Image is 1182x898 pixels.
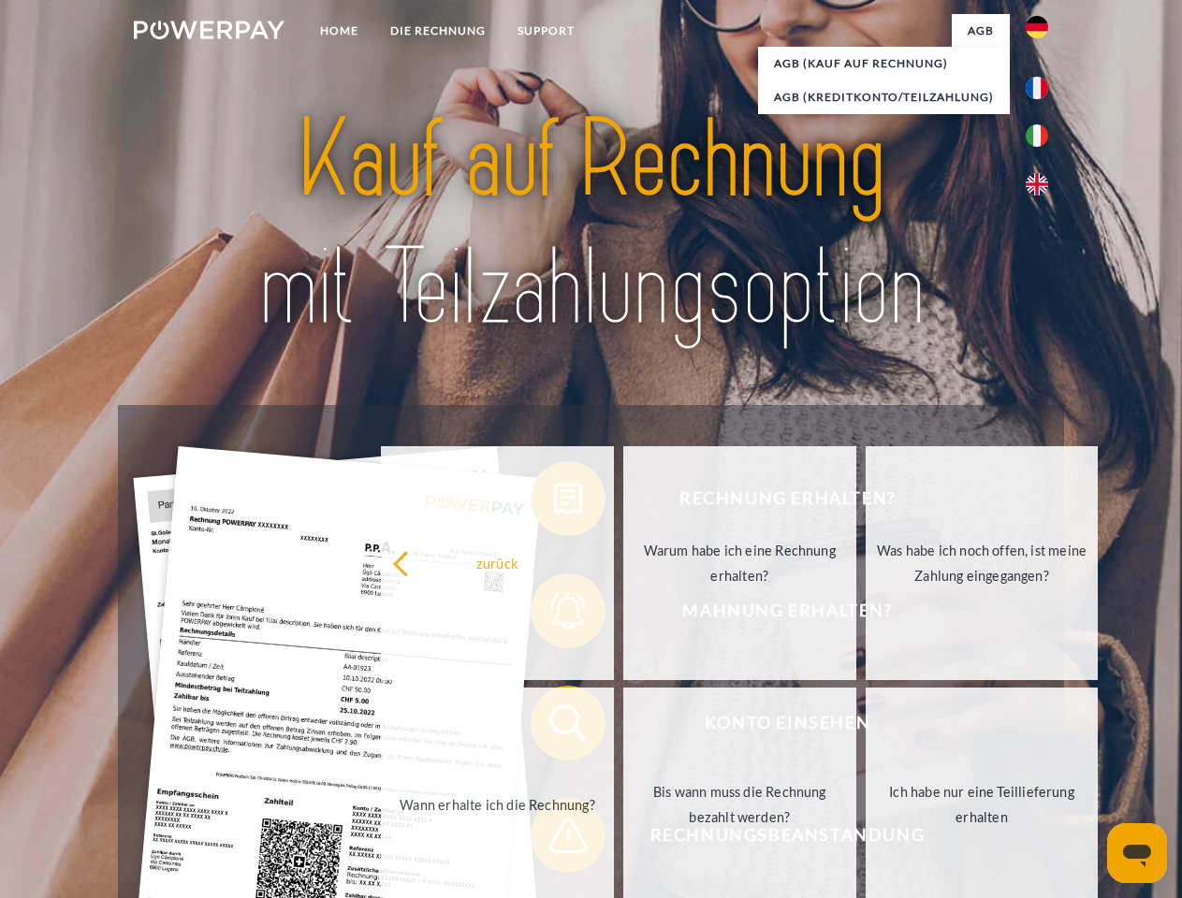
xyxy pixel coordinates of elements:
[304,14,374,48] a: Home
[134,21,285,39] img: logo-powerpay-white.svg
[877,779,1087,830] div: Ich habe nur eine Teillieferung erhalten
[635,779,845,830] div: Bis wann muss die Rechnung bezahlt werden?
[877,538,1087,588] div: Was habe ich noch offen, ist meine Zahlung eingegangen?
[179,90,1003,358] img: title-powerpay_de.svg
[866,446,1099,680] a: Was habe ich noch offen, ist meine Zahlung eingegangen?
[1026,124,1048,147] img: it
[1026,16,1048,38] img: de
[1107,823,1167,883] iframe: Schaltfläche zum Öffnen des Messaging-Fensters
[392,791,603,817] div: Wann erhalte ich die Rechnung?
[1026,77,1048,99] img: fr
[635,538,845,588] div: Warum habe ich eine Rechnung erhalten?
[1026,173,1048,196] img: en
[392,550,603,575] div: zurück
[758,47,1010,80] a: AGB (Kauf auf Rechnung)
[758,80,1010,114] a: AGB (Kreditkonto/Teilzahlung)
[374,14,502,48] a: DIE RECHNUNG
[952,14,1010,48] a: agb
[502,14,591,48] a: SUPPORT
